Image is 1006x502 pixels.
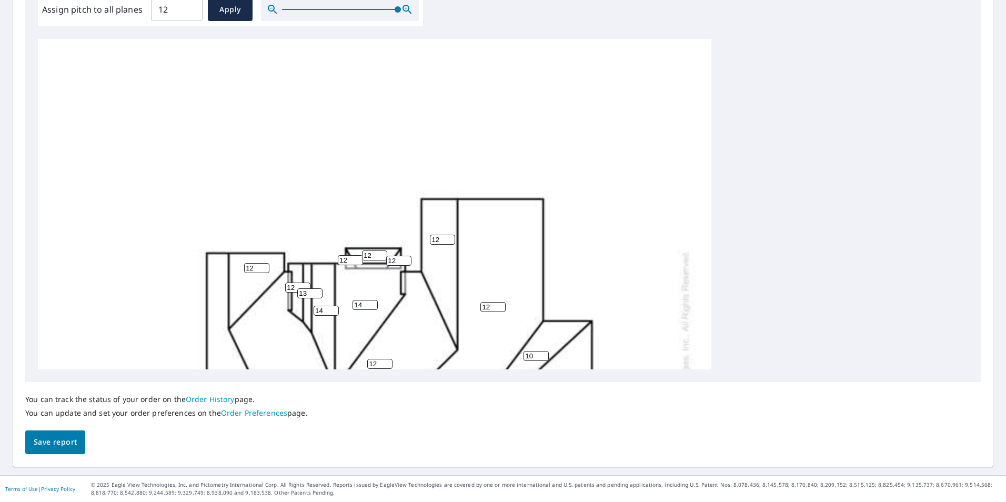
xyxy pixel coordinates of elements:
label: Assign pitch to all planes [42,3,143,16]
a: Order Preferences [221,408,287,418]
span: Save report [34,436,77,449]
p: You can update and set your order preferences on the page. [25,408,308,418]
span: Apply [216,3,244,16]
p: | [5,486,75,492]
button: Save report [25,430,85,454]
a: Terms of Use [5,485,38,493]
p: © 2025 Eagle View Technologies, Inc. and Pictometry International Corp. All Rights Reserved. Repo... [91,481,1001,497]
p: You can track the status of your order on the page. [25,395,308,404]
a: Privacy Policy [41,485,75,493]
a: Order History [186,394,235,404]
